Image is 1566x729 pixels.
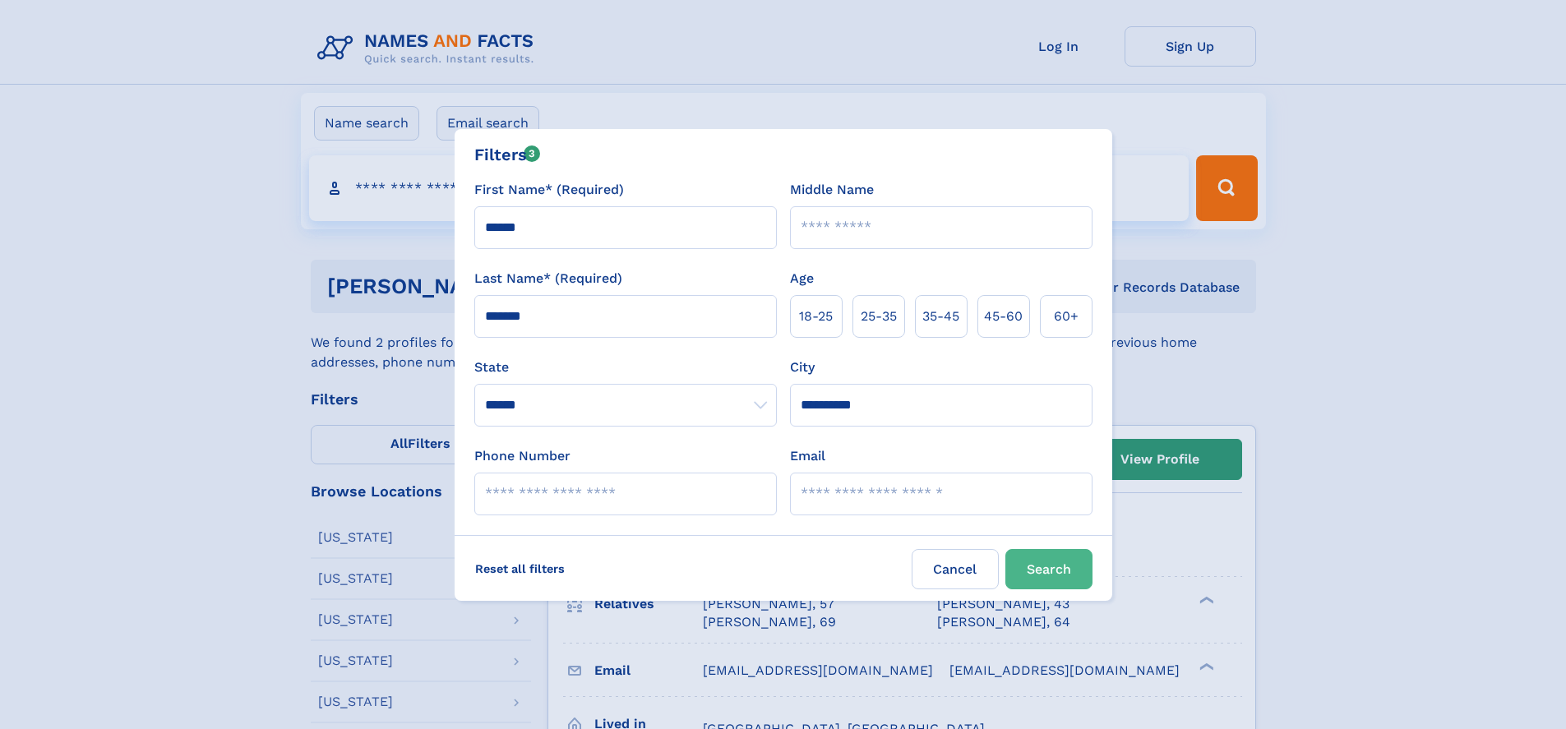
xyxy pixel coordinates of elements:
[790,446,825,466] label: Email
[474,269,622,288] label: Last Name* (Required)
[912,549,999,589] label: Cancel
[474,142,541,167] div: Filters
[474,180,624,200] label: First Name* (Required)
[474,358,777,377] label: State
[799,307,833,326] span: 18‑25
[922,307,959,326] span: 35‑45
[790,269,814,288] label: Age
[1054,307,1079,326] span: 60+
[790,180,874,200] label: Middle Name
[1005,549,1093,589] button: Search
[474,446,571,466] label: Phone Number
[984,307,1023,326] span: 45‑60
[861,307,897,326] span: 25‑35
[464,549,575,588] label: Reset all filters
[790,358,815,377] label: City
